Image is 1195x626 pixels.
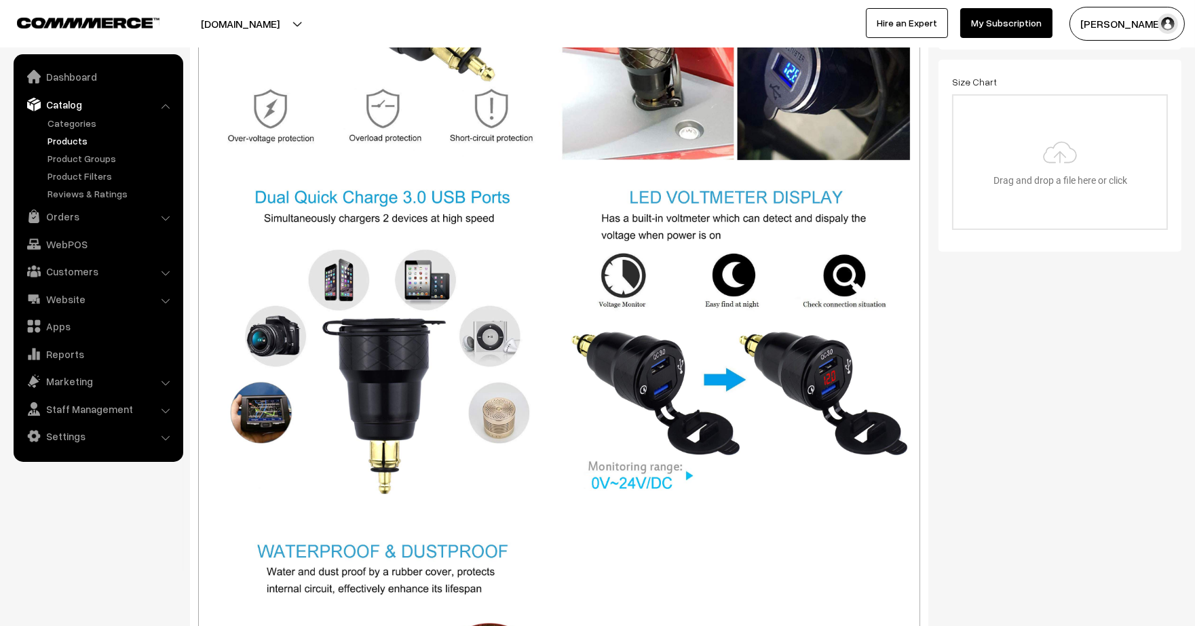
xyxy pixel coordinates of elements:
[17,64,178,89] a: Dashboard
[17,287,178,311] a: Website
[17,397,178,421] a: Staff Management
[17,259,178,283] a: Customers
[17,14,136,30] a: COMMMERCE
[17,232,178,256] a: WebPOS
[952,75,997,89] label: Size Chart
[17,204,178,229] a: Orders
[17,424,178,448] a: Settings
[44,116,178,130] a: Categories
[960,8,1052,38] a: My Subscription
[44,187,178,201] a: Reviews & Ratings
[153,7,327,41] button: [DOMAIN_NAME]
[17,342,178,366] a: Reports
[17,92,178,117] a: Catalog
[1158,14,1178,34] img: user
[206,163,559,516] img: 1760003142862461mBMr087WL-Copy.jpg
[17,18,159,28] img: COMMMERCE
[559,163,913,516] img: 176000314356257181h06O4hL.jpg
[44,169,178,183] a: Product Filters
[44,151,178,165] a: Product Groups
[866,8,948,38] a: Hire an Expert
[17,314,178,338] a: Apps
[44,134,178,148] a: Products
[17,369,178,393] a: Marketing
[1069,7,1185,41] button: [PERSON_NAME]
